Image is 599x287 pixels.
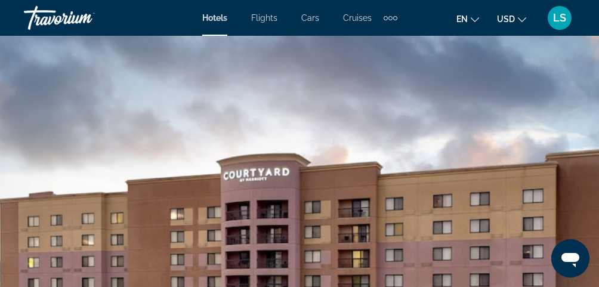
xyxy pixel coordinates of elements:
[456,14,468,24] span: en
[551,239,589,277] iframe: Button to launch messaging window
[456,10,479,27] button: Change language
[24,2,143,33] a: Travorium
[343,13,372,23] a: Cruises
[497,14,515,24] span: USD
[251,13,277,23] a: Flights
[497,10,526,27] button: Change currency
[384,8,397,27] button: Extra navigation items
[301,13,319,23] a: Cars
[202,13,227,23] a: Hotels
[553,12,566,24] span: LS
[544,5,575,30] button: User Menu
